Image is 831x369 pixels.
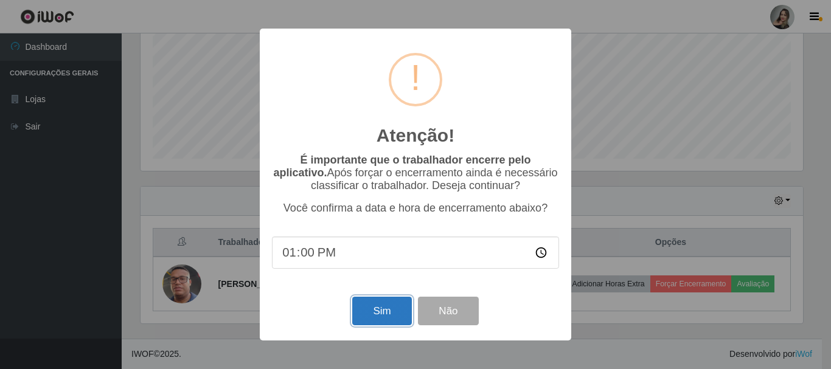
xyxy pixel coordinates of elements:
button: Não [418,297,478,325]
h2: Atenção! [377,125,454,147]
button: Sim [352,297,411,325]
p: Após forçar o encerramento ainda é necessário classificar o trabalhador. Deseja continuar? [272,154,559,192]
p: Você confirma a data e hora de encerramento abaixo? [272,202,559,215]
b: É importante que o trabalhador encerre pelo aplicativo. [273,154,530,179]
